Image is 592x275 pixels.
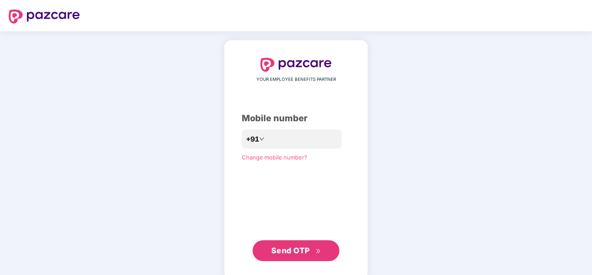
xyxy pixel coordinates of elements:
[242,154,307,161] a: Change mobile number?
[246,134,259,145] span: +91
[260,58,332,72] img: logo
[271,246,310,255] span: Send OTP
[253,240,339,261] button: Send OTPdouble-right
[259,136,264,142] span: down
[242,112,350,125] div: Mobile number
[257,76,336,83] span: YOUR EMPLOYEE BENEFITS PARTNER
[9,10,80,23] img: logo
[316,248,321,254] span: double-right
